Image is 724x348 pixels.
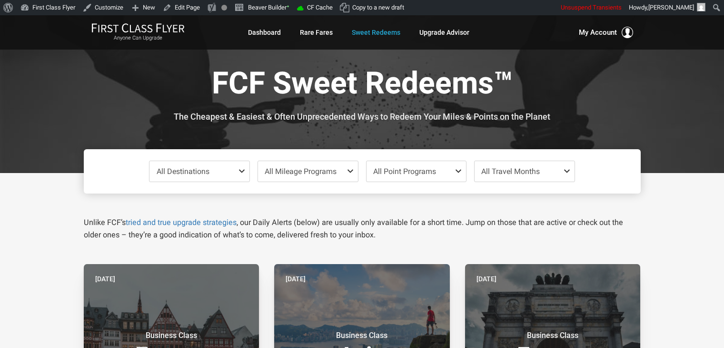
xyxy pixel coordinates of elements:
[91,23,185,42] a: First Class FlyerAnyone Can Upgrade
[287,1,289,11] span: •
[95,274,115,284] time: [DATE]
[91,23,185,33] img: First Class Flyer
[300,24,333,41] a: Rare Fares
[112,331,231,340] small: Business Class
[302,331,421,340] small: Business Class
[561,4,622,11] span: Unsuspend Transients
[648,4,694,11] span: [PERSON_NAME]
[373,167,436,176] span: All Point Programs
[286,274,306,284] time: [DATE]
[91,35,185,41] small: Anyone Can Upgrade
[579,27,633,38] button: My Account
[265,167,337,176] span: All Mileage Programs
[352,24,400,41] a: Sweet Redeems
[91,67,634,103] h1: FCF Sweet Redeems™
[419,24,469,41] a: Upgrade Advisor
[248,24,281,41] a: Dashboard
[481,167,540,176] span: All Travel Months
[91,112,634,122] h3: The Cheapest & Easiest & Often Unprecedented Ways to Redeem Your Miles & Points on the Planet
[579,27,617,38] span: My Account
[493,331,612,340] small: Business Class
[126,218,237,227] a: tried and true upgrade strategies
[84,216,641,241] p: Unlike FCF’s , our Daily Alerts (below) are usually only available for a short time. Jump on thos...
[476,274,496,284] time: [DATE]
[157,167,209,176] span: All Destinations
